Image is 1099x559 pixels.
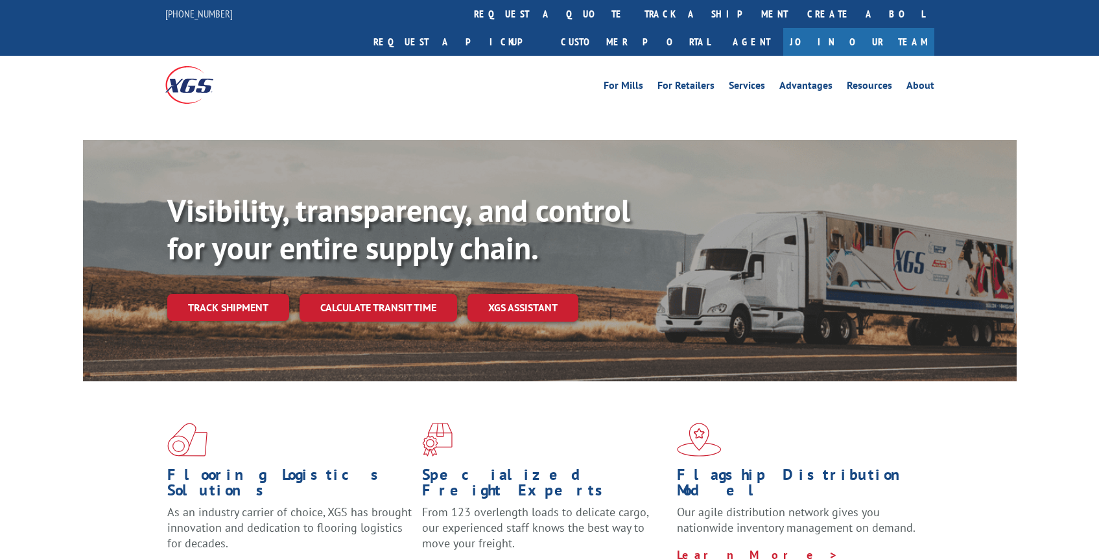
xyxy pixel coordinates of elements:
[677,423,722,457] img: xgs-icon-flagship-distribution-model-red
[729,80,765,95] a: Services
[167,505,412,551] span: As an industry carrier of choice, XGS has brought innovation and dedication to flooring logistics...
[167,467,412,505] h1: Flooring Logistics Solutions
[847,80,892,95] a: Resources
[167,423,207,457] img: xgs-icon-total-supply-chain-intelligence-red
[657,80,715,95] a: For Retailers
[422,423,453,457] img: xgs-icon-focused-on-flooring-red
[677,467,922,505] h1: Flagship Distribution Model
[906,80,934,95] a: About
[167,294,289,321] a: Track shipment
[165,7,233,20] a: [PHONE_NUMBER]
[720,28,783,56] a: Agent
[783,28,934,56] a: Join Our Team
[551,28,720,56] a: Customer Portal
[779,80,833,95] a: Advantages
[364,28,551,56] a: Request a pickup
[167,190,630,268] b: Visibility, transparency, and control for your entire supply chain.
[467,294,578,322] a: XGS ASSISTANT
[604,80,643,95] a: For Mills
[677,505,916,535] span: Our agile distribution network gives you nationwide inventory management on demand.
[300,294,457,322] a: Calculate transit time
[422,467,667,505] h1: Specialized Freight Experts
